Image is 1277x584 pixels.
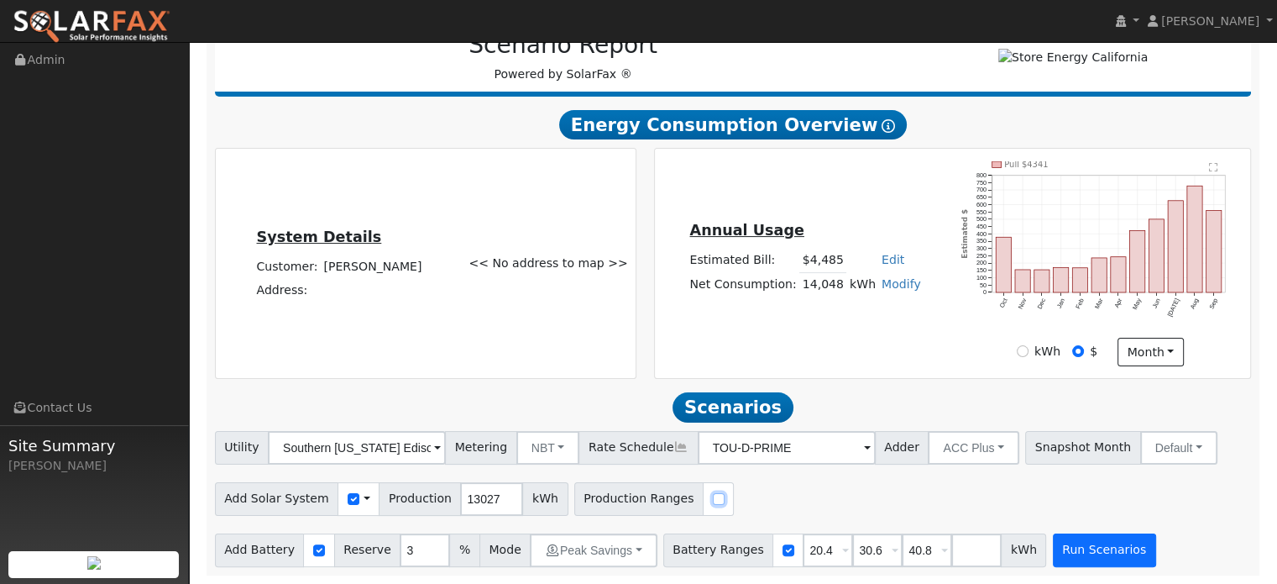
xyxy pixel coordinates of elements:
td: [PERSON_NAME] [321,255,425,278]
text: 600 [976,200,987,208]
div: [PERSON_NAME] [8,457,180,475]
rect: onclick="" [996,237,1011,292]
rect: onclick="" [1207,210,1222,292]
input: kWh [1017,345,1028,357]
rect: onclick="" [1054,267,1069,292]
img: SolarFax [13,9,170,45]
span: Scenarios [673,392,793,423]
td: kWh [846,272,878,297]
text: Dec [1036,297,1048,310]
span: kWh [1001,534,1046,567]
text: Mar [1094,297,1106,310]
a: Edit [882,253,904,266]
rect: onclick="" [1015,270,1030,292]
button: NBT [516,431,580,465]
text: Apr [1113,297,1124,309]
rect: onclick="" [1130,230,1145,292]
text: 400 [976,229,987,237]
span: [PERSON_NAME] [1161,14,1259,28]
rect: onclick="" [1092,258,1107,292]
rect: onclick="" [1169,200,1184,292]
text: 450 [976,223,987,230]
text: [DATE] [1167,297,1182,318]
input: $ [1072,345,1084,357]
text: 250 [976,252,987,260]
text: 100 [976,274,987,281]
text: 650 [976,193,987,201]
span: Rate Schedule [578,431,698,465]
text: 300 [976,245,987,252]
text: Feb [1075,297,1086,310]
a: Modify [882,277,921,291]
td: Address: [254,278,321,302]
span: Mode [479,534,531,567]
text: Sep [1209,297,1221,311]
label: $ [1090,343,1097,360]
span: Add Solar System [215,482,339,516]
rect: onclick="" [1188,186,1203,292]
td: Estimated Bill: [687,249,799,273]
u: System Details [256,229,381,245]
button: Run Scenarios [1053,534,1156,567]
div: Powered by SolarFax ® [223,31,903,83]
rect: onclick="" [1073,268,1088,292]
span: Production [379,482,461,516]
text: 750 [976,178,987,186]
text: Estimated $ [961,208,970,258]
text: Oct [998,297,1009,309]
span: Battery Ranges [663,534,774,567]
text: May [1132,297,1144,311]
span: % [449,534,479,567]
td: 14,048 [799,272,846,297]
text: 50 [980,281,987,289]
rect: onclick="" [1034,270,1049,292]
rect: onclick="" [1149,219,1164,292]
span: Site Summary [8,434,180,457]
button: Peak Savings [530,534,657,567]
text: Aug [1190,297,1201,311]
div: << No address to map >> [460,161,632,366]
img: retrieve [87,556,101,570]
text: Pull $4341 [1005,160,1049,169]
span: Snapshot Month [1025,431,1141,465]
rect: onclick="" [1112,257,1127,292]
button: month [1117,338,1184,366]
img: Store Energy California [998,49,1148,66]
text: 350 [976,237,987,245]
text: 700 [976,186,987,193]
text: 200 [976,259,987,266]
text:  [1210,162,1219,172]
input: Select a Rate Schedule [698,431,876,465]
span: Energy Consumption Overview [559,110,907,140]
i: Show Help [882,119,895,133]
span: Metering [445,431,517,465]
h2: Scenario Report [232,31,894,60]
text: 500 [976,215,987,223]
span: Production Ranges [574,482,704,516]
span: Adder [875,431,929,465]
td: $4,485 [799,249,846,273]
span: Utility [215,431,270,465]
text: Jun [1152,297,1163,310]
input: Select a Utility [268,431,446,465]
text: Jan [1055,297,1066,310]
text: 800 [976,171,987,179]
button: ACC Plus [928,431,1019,465]
text: 150 [976,266,987,274]
span: Reserve [334,534,401,567]
td: Customer: [254,255,321,278]
span: kWh [522,482,568,516]
text: 0 [983,288,987,296]
text: 550 [976,208,987,215]
span: Add Battery [215,534,305,567]
button: Default [1140,431,1217,465]
u: Annual Usage [689,222,803,239]
text: Nov [1017,297,1028,310]
label: kWh [1034,343,1060,360]
td: Net Consumption: [687,272,799,297]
